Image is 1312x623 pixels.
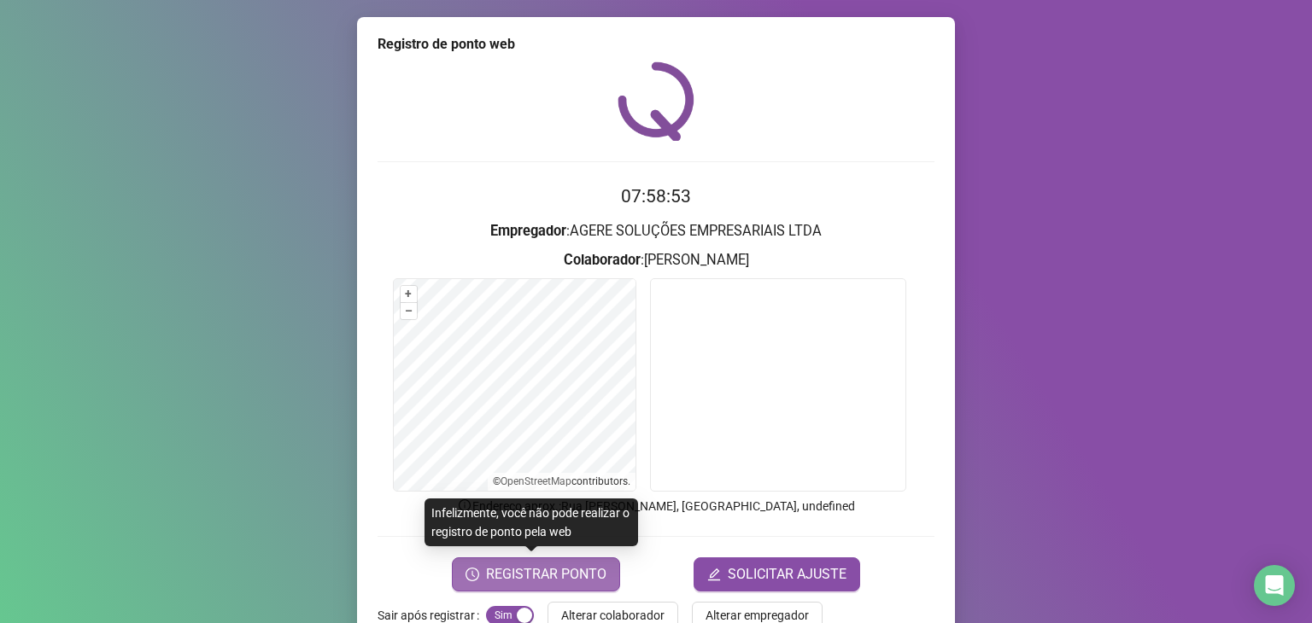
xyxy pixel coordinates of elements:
p: Endereço aprox. : Rua [PERSON_NAME], [GEOGRAPHIC_DATA], undefined [378,497,934,515]
button: – [401,303,417,319]
span: edit [707,568,721,581]
li: © contributors. [493,475,630,487]
div: Open Intercom Messenger [1254,565,1295,606]
strong: Empregador [490,223,566,239]
a: OpenStreetMap [501,475,571,487]
div: Infelizmente, você não pode realizar o registro de ponto pela web [425,498,638,546]
div: Registro de ponto web [378,34,934,55]
button: + [401,286,417,302]
strong: Colaborador [564,252,641,268]
span: SOLICITAR AJUSTE [728,564,846,585]
span: REGISTRAR PONTO [486,564,606,585]
button: editSOLICITAR AJUSTE [694,557,860,591]
button: REGISTRAR PONTO [452,557,620,591]
h3: : [PERSON_NAME] [378,249,934,271]
span: clock-circle [466,568,479,581]
time: 07:58:53 [621,186,691,207]
img: QRPoint [618,61,694,141]
h3: : AGERE SOLUÇÕES EMPRESARIAIS LTDA [378,220,934,242]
